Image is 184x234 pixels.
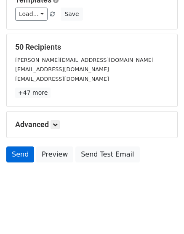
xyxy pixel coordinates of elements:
[75,146,139,162] a: Send Test Email
[61,8,83,21] button: Save
[142,194,184,234] iframe: Chat Widget
[36,146,73,162] a: Preview
[15,57,154,63] small: [PERSON_NAME][EMAIL_ADDRESS][DOMAIN_NAME]
[15,43,169,52] h5: 50 Recipients
[15,120,169,129] h5: Advanced
[15,66,109,72] small: [EMAIL_ADDRESS][DOMAIN_NAME]
[6,146,34,162] a: Send
[15,8,48,21] a: Load...
[15,88,51,98] a: +47 more
[15,76,109,82] small: [EMAIL_ADDRESS][DOMAIN_NAME]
